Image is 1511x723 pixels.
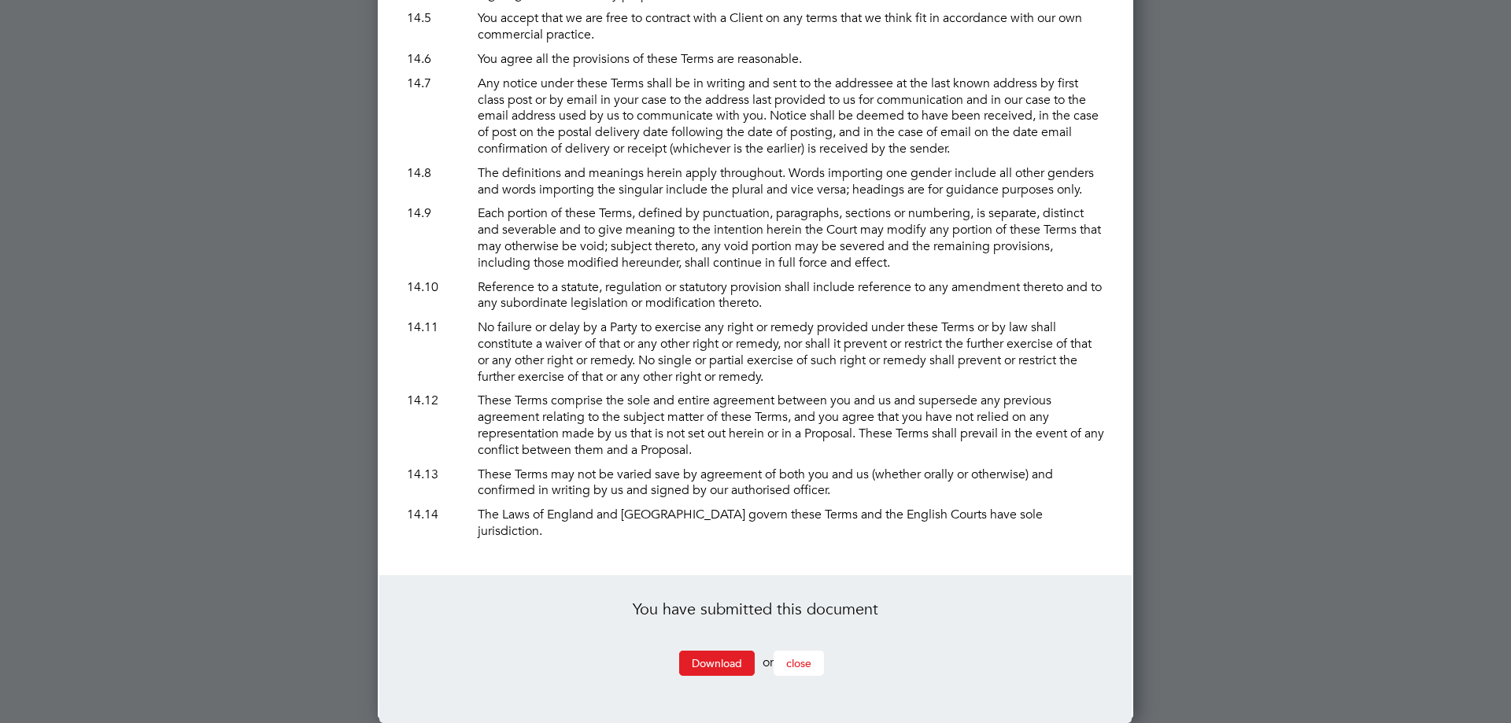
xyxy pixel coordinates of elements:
p: 14.11 [403,315,474,340]
p: No failure or delay by a Party to exercise any right or remedy provided under these Terms or by l... [474,315,1108,389]
p: Reference to a statute, regulation or statutory provision shall include reference to any amendmen... [474,275,1108,316]
p: These Terms comprise the sole and entire agreement between you and us and supersede any previous ... [474,389,1108,462]
p: These Terms may not be varied save by agreement of both you and us (whether orally or otherwise) ... [474,463,1108,504]
p: The Laws of England and [GEOGRAPHIC_DATA] govern these Terms and the English Courts have sole jur... [474,503,1108,544]
p: You accept that we are free to contract with a Client on any terms that we think fit in accordanc... [474,6,1108,47]
p: You agree all the provisions of these Terms are reasonable. [474,47,1108,72]
button: close [774,651,824,676]
p: 14.13 [403,463,474,487]
span: close [786,656,811,670]
li: You have submitted this document [403,599,1108,635]
p: 14.5 [403,6,474,31]
p: 14.10 [403,275,474,300]
li: or [403,651,1108,692]
a: Download [679,651,755,676]
p: The definitions and meanings herein apply throughout. Words importing one gender include all othe... [474,161,1108,202]
p: 14.8 [403,161,474,186]
p: Each portion of these Terms, defined by punctuation, paragraphs, sections or numbering, is separa... [474,201,1108,275]
p: Any notice under these Terms shall be in writing and sent to the addressee at the last known addr... [474,72,1108,161]
p: 14.9 [403,201,474,226]
p: 14.6 [403,47,474,72]
p: 14.14 [403,503,474,527]
p: 14.12 [403,389,474,413]
p: 14.7 [403,72,474,96]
